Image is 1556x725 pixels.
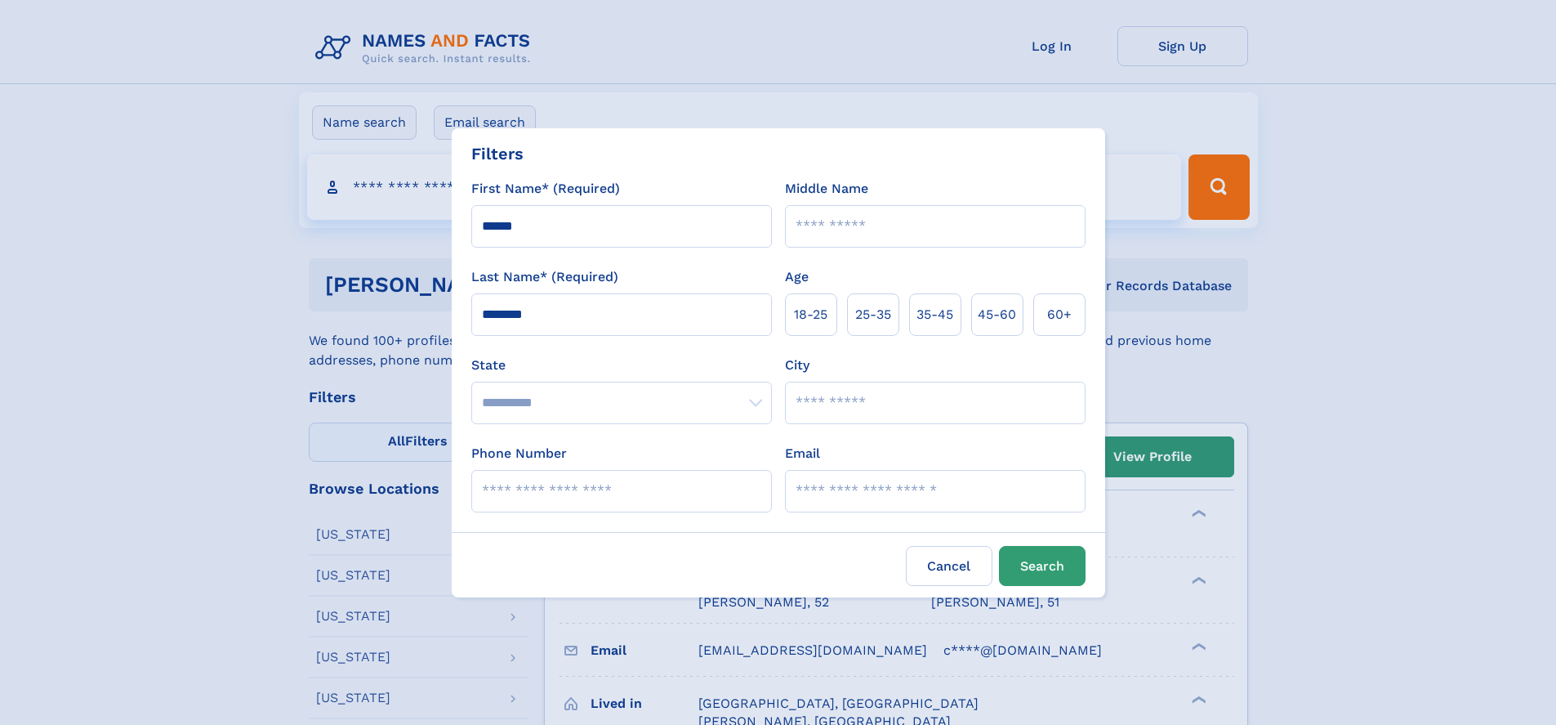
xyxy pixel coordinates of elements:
label: Last Name* (Required) [471,267,618,287]
span: 18‑25 [794,305,827,324]
label: Middle Name [785,179,868,199]
label: First Name* (Required) [471,179,620,199]
label: Cancel [906,546,992,586]
label: Age [785,267,809,287]
span: 45‑60 [978,305,1016,324]
button: Search [999,546,1086,586]
label: Phone Number [471,444,567,463]
label: City [785,356,809,375]
span: 60+ [1047,305,1072,324]
div: Filters [471,141,524,166]
label: Email [785,444,820,463]
span: 35‑45 [916,305,953,324]
label: State [471,356,772,375]
span: 25‑35 [855,305,891,324]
